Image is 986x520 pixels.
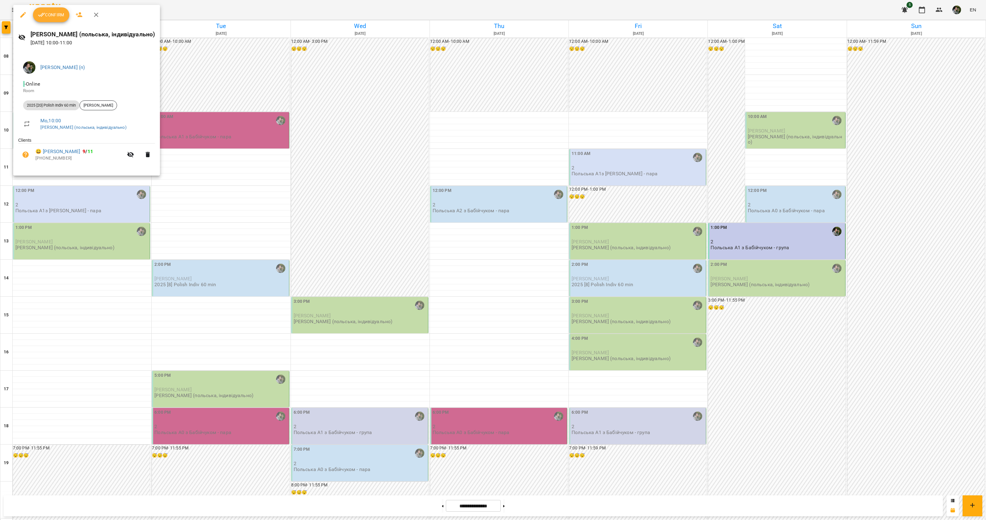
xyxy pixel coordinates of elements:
[79,100,117,110] div: [PERSON_NAME]
[31,39,155,47] p: [DATE] 10:00 - 11:00
[23,103,79,108] span: 2025 [20] Polish Indiv 60 min
[35,148,80,155] a: 😀 [PERSON_NAME]
[38,11,64,18] span: Confirm
[23,61,35,74] img: 70cfbdc3d9a863d38abe8aa8a76b24f3.JPG
[40,118,61,124] a: Mo , 10:00
[88,148,93,154] span: 11
[33,7,69,22] button: Confirm
[18,137,155,168] ul: Clients
[23,81,41,87] span: - Online
[35,155,123,161] p: [PHONE_NUMBER]
[83,148,93,154] b: /
[83,148,85,154] span: 9
[18,147,33,162] button: Unpaid. Bill the attendance?
[23,88,150,94] p: Room
[40,64,85,70] a: [PERSON_NAME] (п)
[31,30,155,39] h6: [PERSON_NAME] (польська, індивідуально)
[80,103,117,108] span: [PERSON_NAME]
[40,125,127,130] a: [PERSON_NAME] (польська, індивідуально)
